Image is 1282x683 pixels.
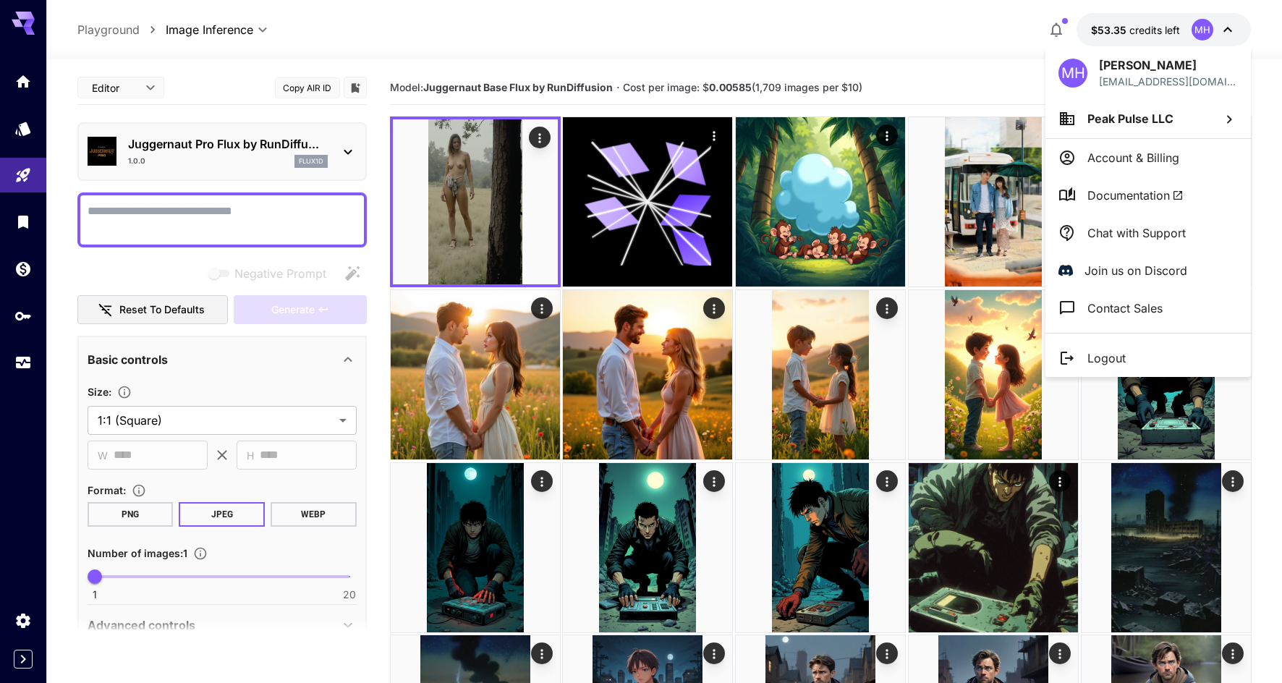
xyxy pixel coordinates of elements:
p: Chat with Support [1087,224,1186,242]
p: [PERSON_NAME] [1099,56,1238,74]
p: Logout [1087,349,1126,367]
div: MH [1058,59,1087,88]
p: [EMAIL_ADDRESS][DOMAIN_NAME] [1099,74,1238,89]
span: Peak Pulse LLC [1087,111,1173,126]
p: Join us on Discord [1084,262,1187,279]
p: Contact Sales [1087,300,1163,317]
div: support@peakpulse.io [1099,74,1238,89]
p: Account & Billing [1087,149,1179,166]
button: Peak Pulse LLC [1045,99,1251,138]
span: Documentation [1087,187,1184,204]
